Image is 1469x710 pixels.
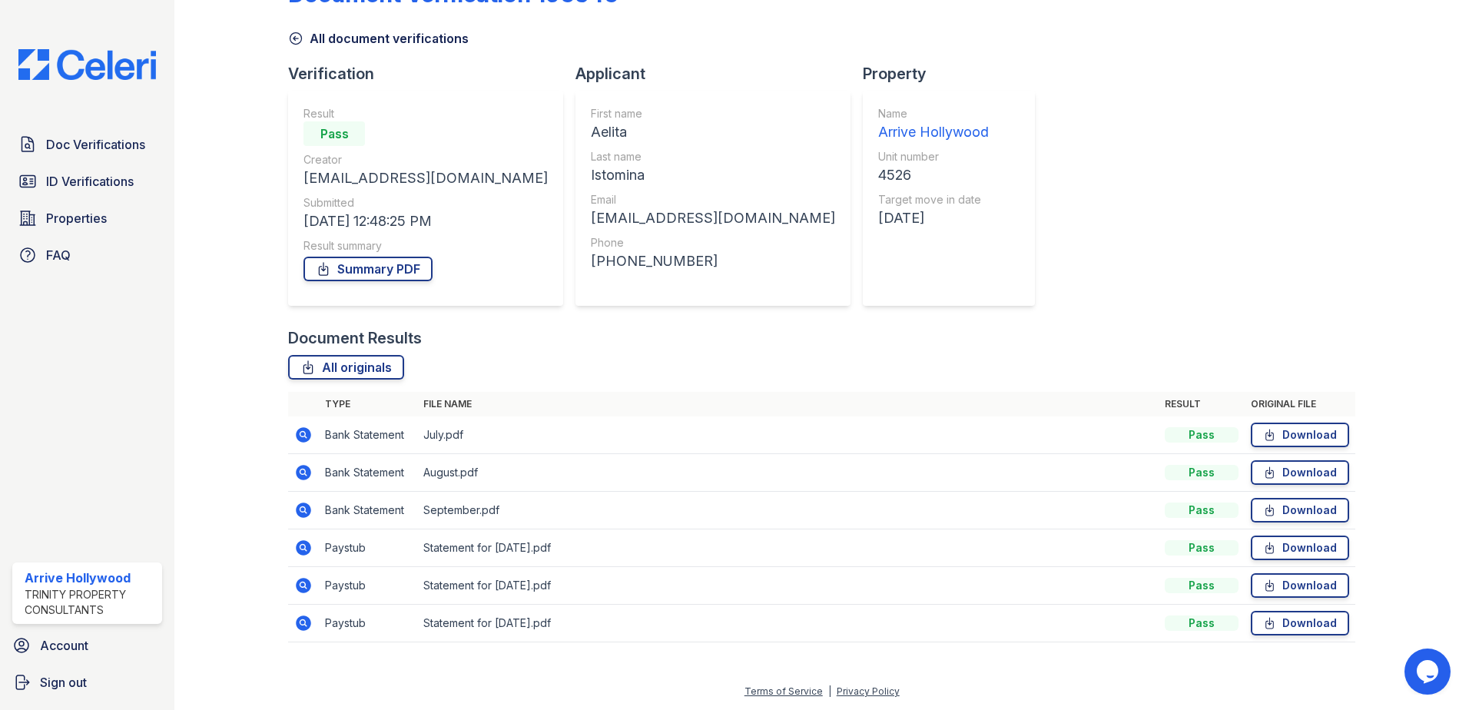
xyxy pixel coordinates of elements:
[319,492,417,529] td: Bank Statement
[303,238,548,254] div: Result summary
[46,246,71,264] span: FAQ
[1165,503,1239,518] div: Pass
[591,250,835,272] div: [PHONE_NUMBER]
[878,164,989,186] div: 4526
[1251,573,1349,598] a: Download
[828,685,831,697] div: |
[417,529,1159,567] td: Statement for [DATE].pdf
[303,152,548,168] div: Creator
[1251,423,1349,447] a: Download
[878,207,989,229] div: [DATE]
[319,392,417,416] th: Type
[1165,615,1239,631] div: Pass
[837,685,900,697] a: Privacy Policy
[1165,427,1239,443] div: Pass
[878,121,989,143] div: Arrive Hollywood
[591,207,835,229] div: [EMAIL_ADDRESS][DOMAIN_NAME]
[1245,392,1355,416] th: Original file
[46,209,107,227] span: Properties
[1404,649,1454,695] iframe: chat widget
[12,203,162,234] a: Properties
[591,164,835,186] div: Istomina
[417,454,1159,492] td: August.pdf
[744,685,823,697] a: Terms of Service
[303,168,548,189] div: [EMAIL_ADDRESS][DOMAIN_NAME]
[303,106,548,121] div: Result
[303,257,433,281] a: Summary PDF
[863,63,1047,85] div: Property
[12,166,162,197] a: ID Verifications
[319,605,417,642] td: Paystub
[591,192,835,207] div: Email
[12,129,162,160] a: Doc Verifications
[303,121,365,146] div: Pass
[575,63,863,85] div: Applicant
[878,149,989,164] div: Unit number
[417,492,1159,529] td: September.pdf
[417,416,1159,454] td: July.pdf
[878,106,989,121] div: Name
[288,327,422,349] div: Document Results
[288,29,469,48] a: All document verifications
[1251,460,1349,485] a: Download
[25,587,156,618] div: Trinity Property Consultants
[417,605,1159,642] td: Statement for [DATE].pdf
[1159,392,1245,416] th: Result
[1165,578,1239,593] div: Pass
[1251,611,1349,635] a: Download
[46,172,134,191] span: ID Verifications
[303,211,548,232] div: [DATE] 12:48:25 PM
[591,106,835,121] div: First name
[319,567,417,605] td: Paystub
[591,121,835,143] div: Aelita
[591,235,835,250] div: Phone
[40,636,88,655] span: Account
[40,673,87,692] span: Sign out
[417,567,1159,605] td: Statement for [DATE].pdf
[6,630,168,661] a: Account
[417,392,1159,416] th: File name
[12,240,162,270] a: FAQ
[1165,540,1239,556] div: Pass
[878,192,989,207] div: Target move in date
[1251,498,1349,523] a: Download
[6,49,168,80] img: CE_Logo_Blue-a8612792a0a2168367f1c8372b55b34899dd931a85d93a1a3d3e32e68fde9ad4.png
[591,149,835,164] div: Last name
[319,454,417,492] td: Bank Statement
[878,106,989,143] a: Name Arrive Hollywood
[1165,465,1239,480] div: Pass
[46,135,145,154] span: Doc Verifications
[303,195,548,211] div: Submitted
[288,355,404,380] a: All originals
[1251,536,1349,560] a: Download
[319,529,417,567] td: Paystub
[25,569,156,587] div: Arrive Hollywood
[288,63,575,85] div: Verification
[6,667,168,698] a: Sign out
[319,416,417,454] td: Bank Statement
